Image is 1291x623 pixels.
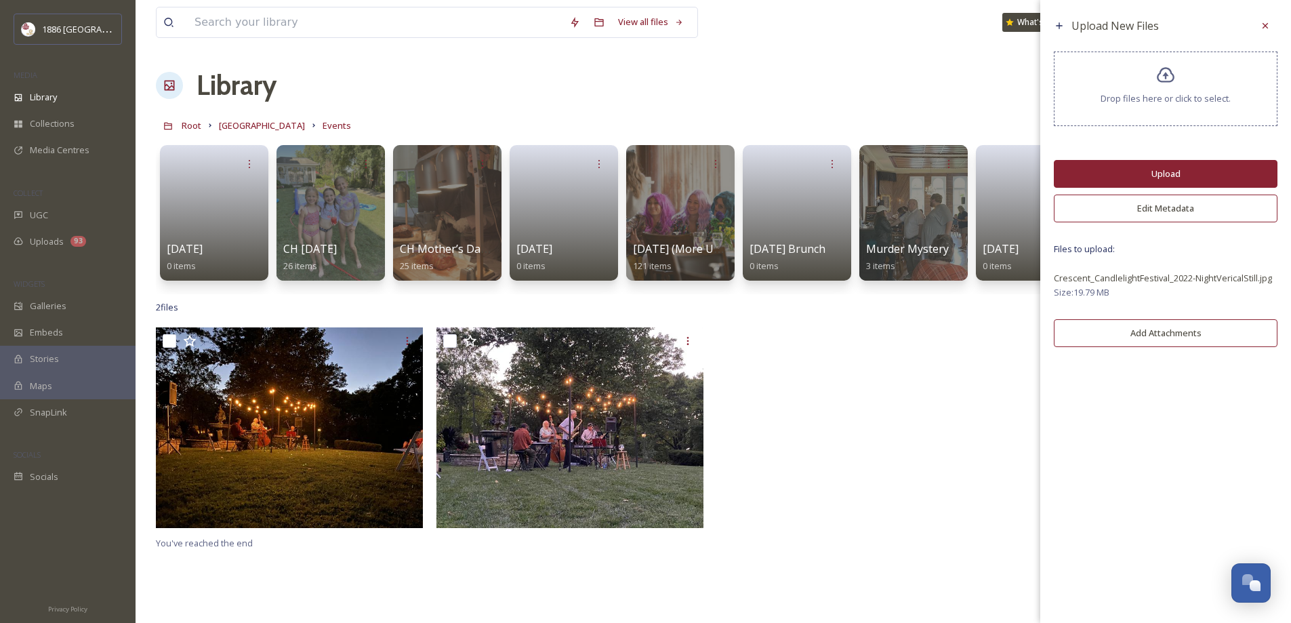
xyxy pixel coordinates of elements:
span: Upload New Files [1071,18,1159,33]
span: CH [DATE] [283,241,337,256]
span: Root [182,119,201,132]
a: Events [323,117,351,134]
span: Size: 19.79 MB [1054,286,1109,299]
a: [DATE] Brunch0 items [750,243,825,272]
span: Uploads [30,235,64,248]
a: CH [DATE]26 items [283,243,337,272]
img: IMG_8524.JPG [436,327,703,528]
img: logos.png [22,22,35,36]
button: Add Attachments [1054,319,1277,347]
span: 25 items [400,260,434,272]
span: COLLECT [14,188,43,198]
span: 26 items [283,260,317,272]
a: Library [197,65,276,106]
a: [DATE]0 items [983,243,1019,272]
span: [DATE] Brunch [750,241,825,256]
a: [DATE] (More Under ES>Events)121 items [633,243,796,272]
span: UGC [30,209,48,222]
span: Crescent_CandlelightFestival_2022-NightVericalStill.jpg [1054,272,1272,284]
span: Privacy Policy [48,605,87,614]
span: [GEOGRAPHIC_DATA] [219,119,305,132]
span: Media Centres [30,144,89,157]
span: Socials [30,470,58,483]
span: 1886 [GEOGRAPHIC_DATA] [42,22,149,35]
a: View all files [611,9,691,35]
span: Events [323,119,351,132]
span: 3 items [866,260,895,272]
span: 2 file s [156,301,178,314]
span: CH Mother’s Day Brunch 2024 [400,241,553,256]
a: Root [182,117,201,134]
span: Library [30,91,57,104]
span: Maps [30,380,52,393]
span: SOCIALS [14,449,41,460]
span: Drop files here or click to select. [1101,92,1231,105]
span: [DATE] [167,241,203,256]
span: 0 items [983,260,1012,272]
a: [DATE]0 items [516,243,552,272]
button: Open Chat [1231,563,1271,603]
span: You've reached the end [156,537,253,549]
span: 0 items [750,260,779,272]
span: WIDGETS [14,279,45,289]
span: 121 items [633,260,672,272]
span: 0 items [167,260,196,272]
a: CH Mother’s Day Brunch 202425 items [400,243,553,272]
a: [GEOGRAPHIC_DATA] [219,117,305,134]
span: Collections [30,117,75,130]
span: [DATE] [983,241,1019,256]
span: SnapLink [30,406,67,419]
span: Files to upload: [1054,243,1277,256]
span: 0 items [516,260,546,272]
span: Embeds [30,326,63,339]
a: [DATE]0 items [167,243,203,272]
span: MEDIA [14,70,37,80]
a: What's New [1002,13,1070,32]
a: Murder Mystery3 items [866,243,949,272]
span: [DATE] [516,241,552,256]
button: Edit Metadata [1054,195,1277,222]
span: Galleries [30,300,66,313]
span: Murder Mystery [866,241,949,256]
img: IMG_8531.JPG [156,327,423,528]
a: Privacy Policy [48,600,87,616]
button: Upload [1054,160,1277,188]
span: [DATE] (More Under ES>Events) [633,241,796,256]
input: Search your library [188,7,562,37]
span: Stories [30,353,59,365]
div: 93 [70,236,86,247]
